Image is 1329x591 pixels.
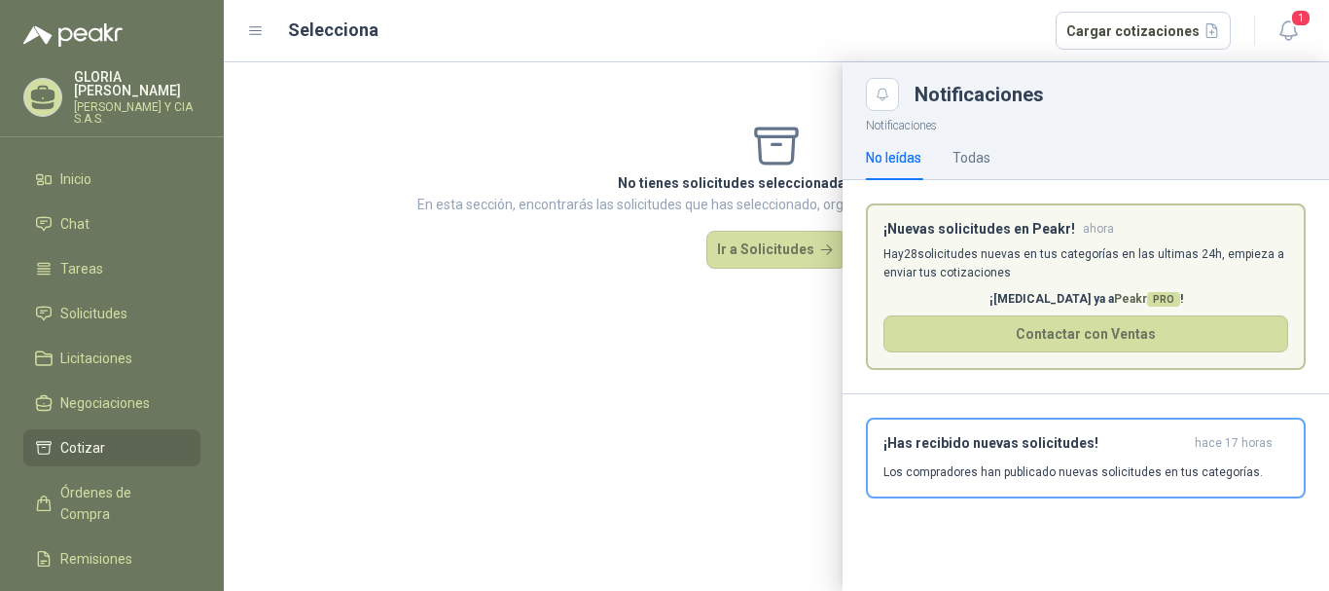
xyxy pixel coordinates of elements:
a: Licitaciones [23,340,200,377]
span: Remisiones [60,548,132,570]
a: Negociaciones [23,385,200,422]
p: ¡[MEDICAL_DATA] ya a ! [883,290,1288,309]
span: Cotizar [60,437,105,459]
p: GLORIA [PERSON_NAME] [74,70,200,97]
button: ¡Has recibido nuevas solicitudes!hace 17 horas Los compradores han publicado nuevas solicitudes e... [866,418,1306,499]
span: 1 [1290,9,1311,27]
div: No leídas [866,147,921,168]
p: [PERSON_NAME] Y CIA S.A.S. [74,101,200,125]
span: Tareas [60,258,103,279]
a: Órdenes de Compra [23,474,200,533]
button: 1 [1271,14,1306,49]
span: hace 17 horas [1195,435,1273,452]
span: Solicitudes [60,303,127,324]
a: Cotizar [23,429,200,466]
p: Notificaciones [843,111,1329,135]
span: Negociaciones [60,392,150,414]
button: Cargar cotizaciones [1056,12,1232,51]
h2: Selecciona [288,17,378,44]
span: Peakr [1114,292,1180,306]
h3: ¡Has recibido nuevas solicitudes! [883,435,1187,452]
button: Contactar con Ventas [883,315,1288,352]
p: Los compradores han publicado nuevas solicitudes en tus categorías. [883,463,1263,481]
span: Órdenes de Compra [60,482,182,525]
a: Solicitudes [23,295,200,332]
a: Inicio [23,161,200,198]
p: Hay 28 solicitudes nuevas en tus categorías en las ultimas 24h, empieza a enviar tus cotizaciones [883,245,1288,282]
span: Licitaciones [60,348,132,369]
a: Chat [23,205,200,242]
span: ahora [1083,221,1114,238]
div: Notificaciones [915,85,1306,104]
span: Inicio [60,168,91,190]
a: Tareas [23,250,200,287]
h3: ¡Nuevas solicitudes en Peakr! [883,221,1075,238]
div: Todas [952,147,990,168]
span: PRO [1147,292,1180,307]
button: Close [866,78,899,111]
span: Chat [60,213,90,235]
a: Remisiones [23,540,200,577]
img: Logo peakr [23,23,123,47]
